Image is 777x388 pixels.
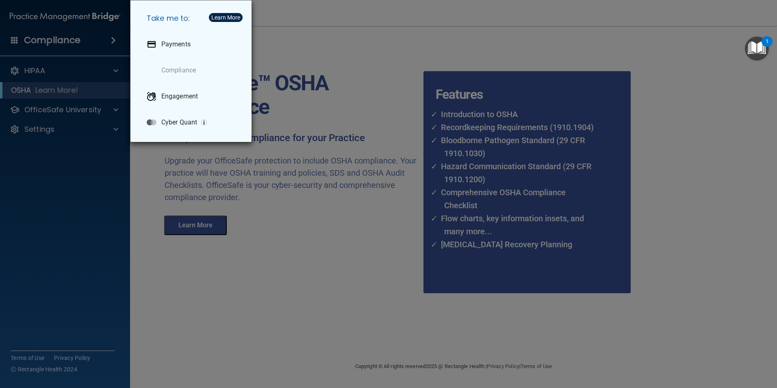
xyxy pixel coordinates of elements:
a: Engagement [140,85,245,108]
button: Learn More [209,13,243,22]
p: Payments [161,40,191,48]
p: Cyber Quant [161,118,197,126]
h5: Take me to: [140,7,245,30]
button: Open Resource Center, 1 new notification [745,37,769,61]
div: Learn More [211,15,240,20]
a: Compliance [140,59,245,82]
p: Engagement [161,92,198,100]
a: Cyber Quant [140,111,245,134]
div: 1 [766,41,768,52]
iframe: Drift Widget Chat Controller [736,332,767,363]
a: Payments [140,33,245,56]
